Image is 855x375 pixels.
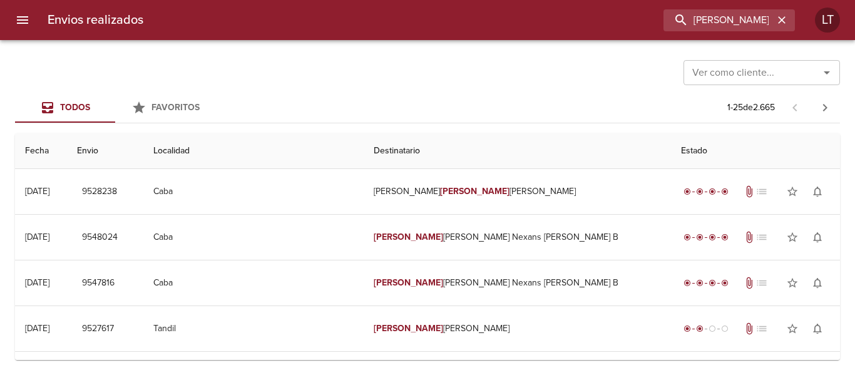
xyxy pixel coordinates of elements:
[67,133,143,169] th: Envio
[811,231,824,244] span: notifications_none
[811,277,824,289] span: notifications_none
[25,232,49,242] div: [DATE]
[143,306,364,351] td: Tandil
[780,316,805,341] button: Agregar a favoritos
[82,275,115,291] span: 9547816
[151,102,200,113] span: Favoritos
[364,306,671,351] td: [PERSON_NAME]
[671,133,840,169] th: Estado
[805,225,830,250] button: Activar notificaciones
[755,231,768,244] span: No tiene pedido asociado
[683,279,691,287] span: radio_button_checked
[805,179,830,204] button: Activar notificaciones
[364,260,671,306] td: [PERSON_NAME] Nexans [PERSON_NAME] B
[440,186,509,197] em: [PERSON_NAME]
[755,277,768,289] span: No tiene pedido asociado
[786,231,799,244] span: star_border
[805,270,830,295] button: Activar notificaciones
[709,325,716,332] span: radio_button_unchecked
[77,317,119,341] button: 9527617
[8,5,38,35] button: menu
[709,279,716,287] span: radio_button_checked
[681,185,731,198] div: Entregado
[143,215,364,260] td: Caba
[786,277,799,289] span: star_border
[696,188,704,195] span: radio_button_checked
[818,64,836,81] button: Abrir
[681,322,731,335] div: Despachado
[805,316,830,341] button: Activar notificaciones
[811,185,824,198] span: notifications_none
[709,188,716,195] span: radio_button_checked
[696,325,704,332] span: radio_button_checked
[696,279,704,287] span: radio_button_checked
[727,101,775,114] p: 1 - 25 de 2.665
[755,185,768,198] span: No tiene pedido asociado
[721,188,729,195] span: radio_button_checked
[810,93,840,123] span: Pagina siguiente
[743,277,755,289] span: Tiene documentos adjuntos
[780,225,805,250] button: Agregar a favoritos
[663,9,774,31] input: buscar
[786,185,799,198] span: star_border
[143,133,364,169] th: Localidad
[364,215,671,260] td: [PERSON_NAME] Nexans [PERSON_NAME] B
[25,186,49,197] div: [DATE]
[77,180,122,203] button: 9528238
[82,230,118,245] span: 9548024
[815,8,840,33] div: Abrir información de usuario
[15,133,67,169] th: Fecha
[780,270,805,295] button: Agregar a favoritos
[48,10,143,30] h6: Envios realizados
[696,234,704,241] span: radio_button_checked
[755,322,768,335] span: No tiene pedido asociado
[374,323,443,334] em: [PERSON_NAME]
[143,260,364,306] td: Caba
[683,325,691,332] span: radio_button_checked
[364,169,671,214] td: [PERSON_NAME] [PERSON_NAME]
[143,169,364,214] td: Caba
[15,93,215,123] div: Tabs Envios
[721,325,729,332] span: radio_button_unchecked
[77,226,123,249] button: 9548024
[681,277,731,289] div: Entregado
[25,323,49,334] div: [DATE]
[683,188,691,195] span: radio_button_checked
[25,277,49,288] div: [DATE]
[743,185,755,198] span: Tiene documentos adjuntos
[364,133,671,169] th: Destinatario
[709,234,716,241] span: radio_button_checked
[683,234,691,241] span: radio_button_checked
[743,322,755,335] span: Tiene documentos adjuntos
[786,322,799,335] span: star_border
[721,234,729,241] span: radio_button_checked
[780,101,810,113] span: Pagina anterior
[811,322,824,335] span: notifications_none
[82,184,117,200] span: 9528238
[82,321,114,337] span: 9527617
[743,231,755,244] span: Tiene documentos adjuntos
[60,102,90,113] span: Todos
[77,272,120,295] button: 9547816
[721,279,729,287] span: radio_button_checked
[815,8,840,33] div: LT
[374,277,443,288] em: [PERSON_NAME]
[780,179,805,204] button: Agregar a favoritos
[374,232,443,242] em: [PERSON_NAME]
[681,231,731,244] div: Entregado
